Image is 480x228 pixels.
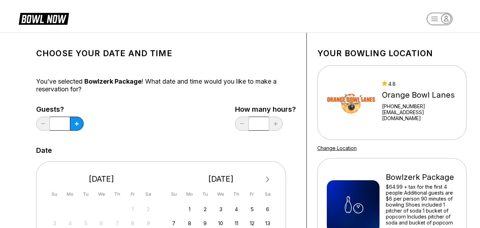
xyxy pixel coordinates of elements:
div: Not available Friday, August 8th, 2025 [128,219,137,228]
div: Choose Monday, September 1st, 2025 [185,204,194,214]
h1: Choose your Date and time [36,48,296,58]
div: Not available Monday, August 4th, 2025 [65,219,75,228]
label: How many hours? [235,105,296,113]
div: Sa [263,189,272,199]
div: Choose Saturday, September 13th, 2025 [263,219,272,228]
div: Not available Thursday, August 7th, 2025 [112,219,122,228]
a: [EMAIL_ADDRESS][DOMAIN_NAME] [382,109,457,121]
span: Bowlzerk Package [84,78,142,85]
div: Choose Friday, September 5th, 2025 [247,204,257,214]
div: Choose Monday, September 8th, 2025 [185,219,194,228]
div: Th [112,189,122,199]
div: Choose Saturday, September 6th, 2025 [263,204,272,214]
div: Not available Saturday, August 9th, 2025 [144,219,153,228]
a: Change Location [317,145,357,151]
div: Mo [65,189,75,199]
div: Not available Friday, August 1st, 2025 [128,204,137,214]
div: Choose Friday, September 12th, 2025 [247,219,257,228]
div: Su [169,189,179,199]
div: 4.8 [382,81,457,87]
div: Choose Wednesday, September 10th, 2025 [216,219,226,228]
div: Orange Bowl Lanes [382,90,457,100]
div: Choose Thursday, September 11th, 2025 [232,219,241,228]
label: Guests? [36,105,84,113]
div: Choose Tuesday, September 2nd, 2025 [200,204,210,214]
img: Orange Bowl Lanes [327,76,376,129]
div: Choose Wednesday, September 3rd, 2025 [216,204,226,214]
div: Choose Thursday, September 4th, 2025 [232,204,241,214]
div: Tu [81,189,91,199]
label: Date [36,146,52,154]
div: Not available Saturday, August 2nd, 2025 [144,204,153,214]
h1: Your bowling location [317,48,467,58]
div: [DATE] [167,174,275,184]
div: Fr [247,189,257,199]
div: We [216,189,226,199]
div: [PHONE_NUMBER] [382,103,457,109]
div: [DATE] [47,174,156,184]
div: Th [232,189,241,199]
div: Su [50,189,59,199]
div: $64.99 + tax for the first 4 people Additional guests are $6 per person 90 minutes of bowling Sho... [386,184,457,226]
div: Fr [128,189,137,199]
div: Not available Tuesday, August 5th, 2025 [81,219,91,228]
div: Not available Wednesday, August 6th, 2025 [97,219,106,228]
div: Mo [185,189,194,199]
div: You’ve selected ! What date and time would you like to make a reservation for? [36,78,296,93]
div: Sa [144,189,153,199]
div: Bowlzerk Package [386,172,457,182]
div: Choose Tuesday, September 9th, 2025 [200,219,210,228]
button: Next Month [262,174,273,185]
div: Tu [200,189,210,199]
div: We [97,189,106,199]
div: Not available Sunday, August 3rd, 2025 [50,219,59,228]
div: Choose Sunday, September 7th, 2025 [169,219,179,228]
